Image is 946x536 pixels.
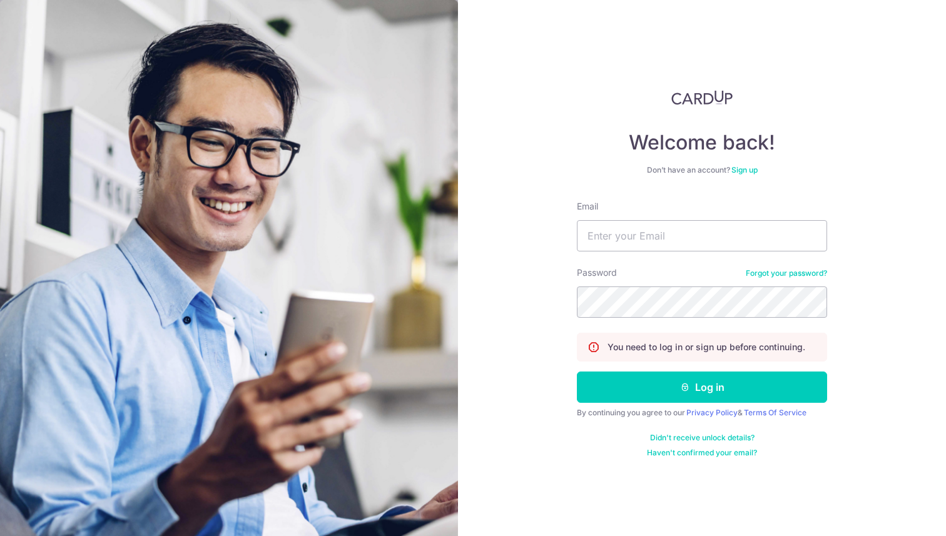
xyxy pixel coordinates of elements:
div: By continuing you agree to our & [577,408,827,418]
div: Don’t have an account? [577,165,827,175]
h4: Welcome back! [577,130,827,155]
a: Privacy Policy [686,408,738,417]
a: Forgot your password? [746,268,827,278]
label: Password [577,266,617,279]
a: Terms Of Service [744,408,806,417]
p: You need to log in or sign up before continuing. [608,341,805,353]
img: CardUp Logo [671,90,733,105]
label: Email [577,200,598,213]
button: Log in [577,372,827,403]
a: Haven't confirmed your email? [647,448,757,458]
a: Sign up [731,165,758,174]
input: Enter your Email [577,220,827,251]
a: Didn't receive unlock details? [650,433,755,443]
